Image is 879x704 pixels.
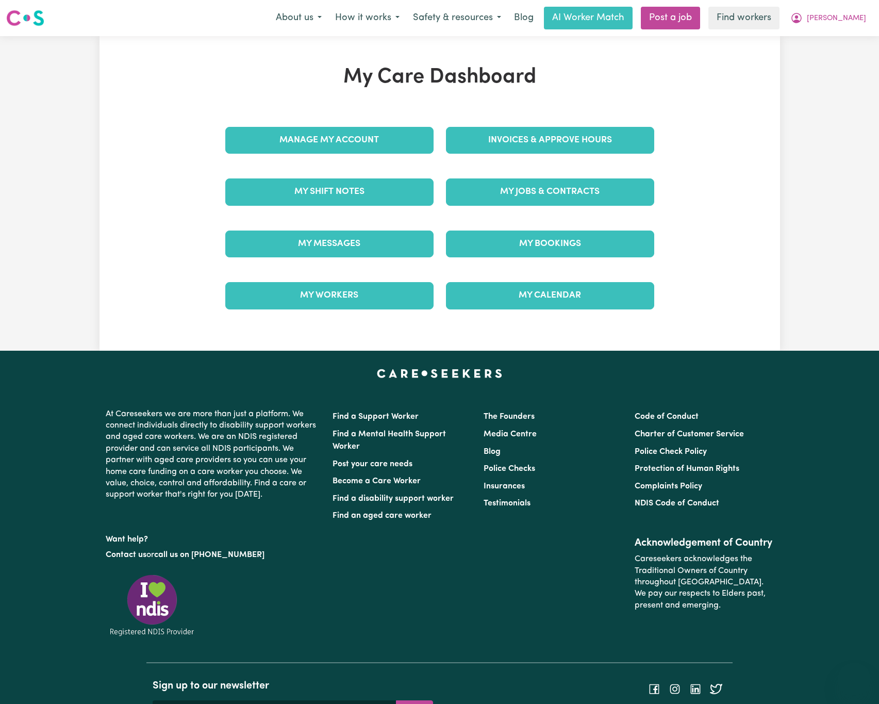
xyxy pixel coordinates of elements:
button: Safety & resources [406,7,508,29]
a: Complaints Policy [635,482,702,490]
a: NDIS Code of Conduct [635,499,719,507]
a: Find workers [708,7,780,29]
button: My Account [784,7,873,29]
a: Media Centre [484,430,537,438]
h2: Acknowledgement of Country [635,537,773,549]
p: At Careseekers we are more than just a platform. We connect individuals directly to disability su... [106,404,320,505]
h2: Sign up to our newsletter [153,680,433,692]
a: My Messages [225,231,434,257]
a: AI Worker Match [544,7,633,29]
button: About us [269,7,328,29]
a: Find a Support Worker [333,413,419,421]
p: Careseekers acknowledges the Traditional Owners of Country throughout [GEOGRAPHIC_DATA]. We pay o... [635,549,773,615]
span: [PERSON_NAME] [807,13,866,24]
a: Follow Careseekers on Instagram [669,684,681,693]
a: Police Check Policy [635,448,707,456]
a: Blog [508,7,540,29]
p: Want help? [106,530,320,545]
a: Follow Careseekers on Twitter [710,684,722,693]
a: Post a job [641,7,700,29]
a: Careseekers home page [377,369,502,378]
button: How it works [328,7,406,29]
a: My Workers [225,282,434,309]
a: Post your care needs [333,460,412,468]
a: Careseekers logo [6,6,44,30]
a: Find a disability support worker [333,495,454,503]
a: My Jobs & Contracts [446,178,654,205]
a: Manage My Account [225,127,434,154]
a: Code of Conduct [635,413,699,421]
a: Follow Careseekers on LinkedIn [689,684,702,693]
a: Protection of Human Rights [635,465,739,473]
a: My Bookings [446,231,654,257]
iframe: Button to launch messaging window [838,663,871,696]
img: Registered NDIS provider [106,573,198,637]
a: Police Checks [484,465,535,473]
a: Find a Mental Health Support Worker [333,430,446,451]
a: My Shift Notes [225,178,434,205]
a: The Founders [484,413,535,421]
a: Follow Careseekers on Facebook [648,684,660,693]
a: My Calendar [446,282,654,309]
a: Insurances [484,482,525,490]
a: Find an aged care worker [333,512,432,520]
h1: My Care Dashboard [219,65,660,90]
a: call us on [PHONE_NUMBER] [154,551,264,559]
p: or [106,545,320,565]
img: Careseekers logo [6,9,44,27]
a: Testimonials [484,499,530,507]
a: Invoices & Approve Hours [446,127,654,154]
a: Become a Care Worker [333,477,421,485]
a: Contact us [106,551,146,559]
a: Charter of Customer Service [635,430,744,438]
a: Blog [484,448,501,456]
